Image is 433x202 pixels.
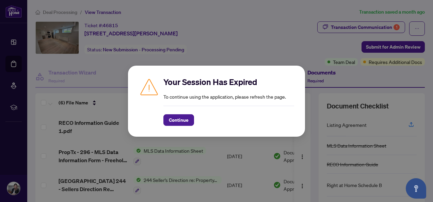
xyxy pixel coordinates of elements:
span: Continue [169,115,189,125]
img: Caution icon [139,77,159,97]
button: Open asap [406,178,426,199]
h2: Your Session Has Expired [163,77,294,87]
button: Continue [163,114,194,126]
div: To continue using the application, please refresh the page. [163,77,294,126]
